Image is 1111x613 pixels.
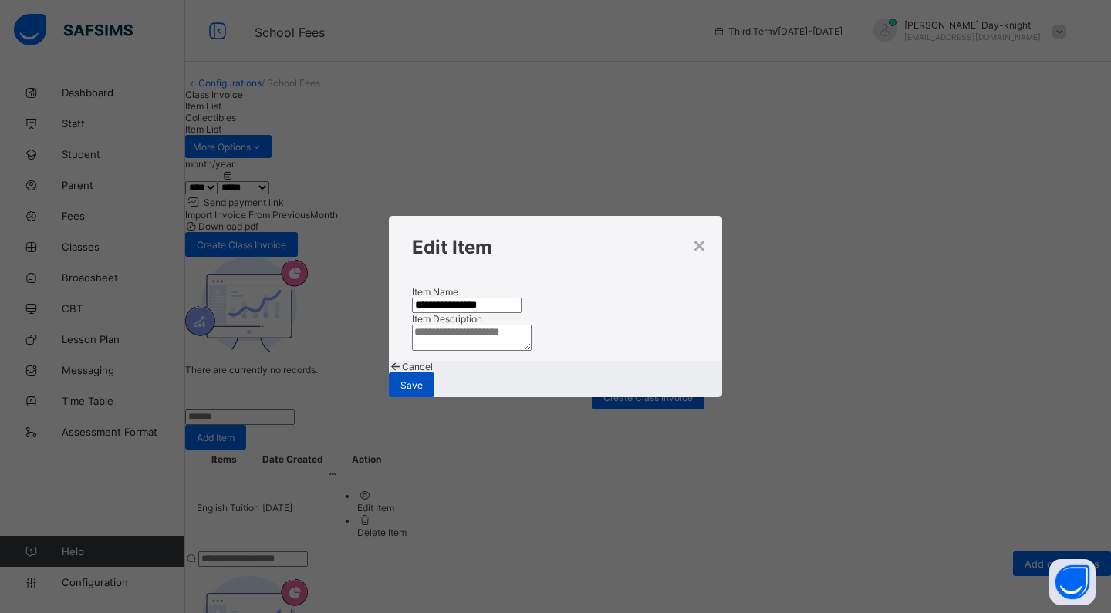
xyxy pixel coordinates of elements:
label: Item Name [412,286,458,298]
button: Open asap [1049,559,1096,605]
span: Cancel [402,361,433,372]
label: Item Description [412,313,482,325]
div: × [692,231,707,258]
h1: Edit Item [412,236,699,258]
span: Save [400,379,423,391]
